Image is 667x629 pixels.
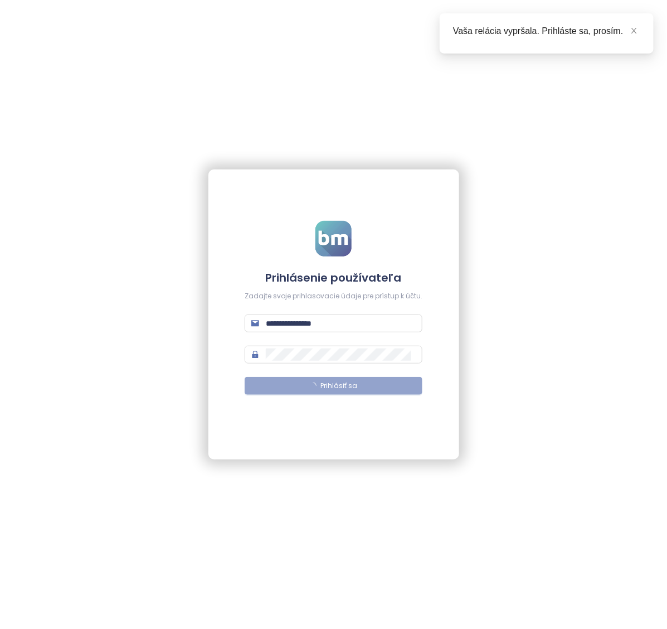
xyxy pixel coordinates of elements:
div: Vaša relácia vypršala. Prihláste sa, prosím. [453,25,640,38]
span: close [630,27,638,35]
span: lock [251,351,259,359]
div: Zadajte svoje prihlasovacie údaje pre prístup k účtu. [245,291,422,302]
img: logo [315,221,352,257]
span: loading [310,383,317,389]
span: Prihlásiť sa [321,381,358,391]
span: mail [251,320,259,327]
button: Prihlásiť sa [245,377,422,395]
h4: Prihlásenie používateľa [245,270,422,286]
